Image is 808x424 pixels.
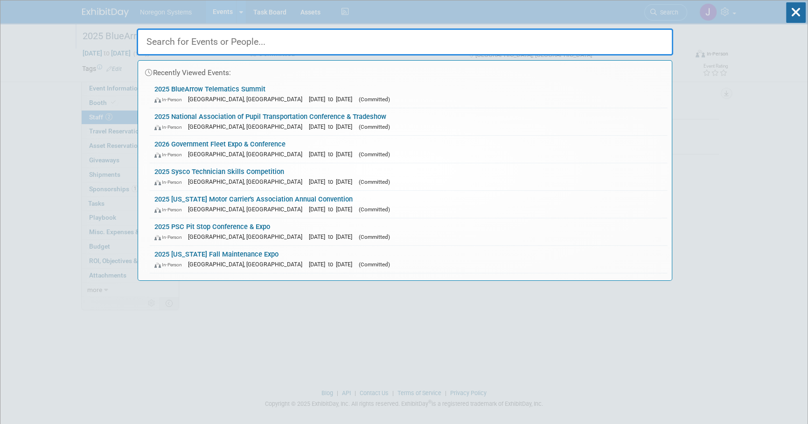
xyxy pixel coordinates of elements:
span: In-Person [154,179,186,185]
a: 2025 [US_STATE] Motor Carrier's Association Annual Convention In-Person [GEOGRAPHIC_DATA], [GEOGR... [150,191,667,218]
span: (Committed) [359,179,390,185]
span: In-Person [154,234,186,240]
span: [DATE] to [DATE] [309,96,357,103]
span: [DATE] to [DATE] [309,233,357,240]
a: 2025 Sysco Technician Skills Competition In-Person [GEOGRAPHIC_DATA], [GEOGRAPHIC_DATA] [DATE] to... [150,163,667,190]
div: Recently Viewed Events: [143,61,667,81]
input: Search for Events or People... [137,28,673,56]
span: [GEOGRAPHIC_DATA], [GEOGRAPHIC_DATA] [188,206,307,213]
a: 2026 Government Fleet Expo & Conference In-Person [GEOGRAPHIC_DATA], [GEOGRAPHIC_DATA] [DATE] to ... [150,136,667,163]
span: (Committed) [359,151,390,158]
span: (Committed) [359,206,390,213]
span: (Committed) [359,124,390,130]
span: [DATE] to [DATE] [309,151,357,158]
span: [DATE] to [DATE] [309,261,357,268]
span: [GEOGRAPHIC_DATA], [GEOGRAPHIC_DATA] [188,96,307,103]
span: [GEOGRAPHIC_DATA], [GEOGRAPHIC_DATA] [188,261,307,268]
a: 2025 BlueArrow Telematics Summit In-Person [GEOGRAPHIC_DATA], [GEOGRAPHIC_DATA] [DATE] to [DATE] ... [150,81,667,108]
a: 2025 [US_STATE] Fall Maintenance Expo In-Person [GEOGRAPHIC_DATA], [GEOGRAPHIC_DATA] [DATE] to [D... [150,246,667,273]
span: [GEOGRAPHIC_DATA], [GEOGRAPHIC_DATA] [188,233,307,240]
span: (Committed) [359,234,390,240]
a: 2025 National Association of Pupil Transportation Conference & Tradeshow In-Person [GEOGRAPHIC_DA... [150,108,667,135]
span: [GEOGRAPHIC_DATA], [GEOGRAPHIC_DATA] [188,178,307,185]
span: [GEOGRAPHIC_DATA], [GEOGRAPHIC_DATA] [188,151,307,158]
span: [DATE] to [DATE] [309,178,357,185]
span: (Committed) [359,261,390,268]
span: [DATE] to [DATE] [309,206,357,213]
span: In-Person [154,152,186,158]
span: [GEOGRAPHIC_DATA], [GEOGRAPHIC_DATA] [188,123,307,130]
span: In-Person [154,97,186,103]
span: [DATE] to [DATE] [309,123,357,130]
span: In-Person [154,124,186,130]
a: 2025 PSC Pit Stop Conference & Expo In-Person [GEOGRAPHIC_DATA], [GEOGRAPHIC_DATA] [DATE] to [DAT... [150,218,667,245]
span: In-Person [154,262,186,268]
span: (Committed) [359,96,390,103]
span: In-Person [154,207,186,213]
